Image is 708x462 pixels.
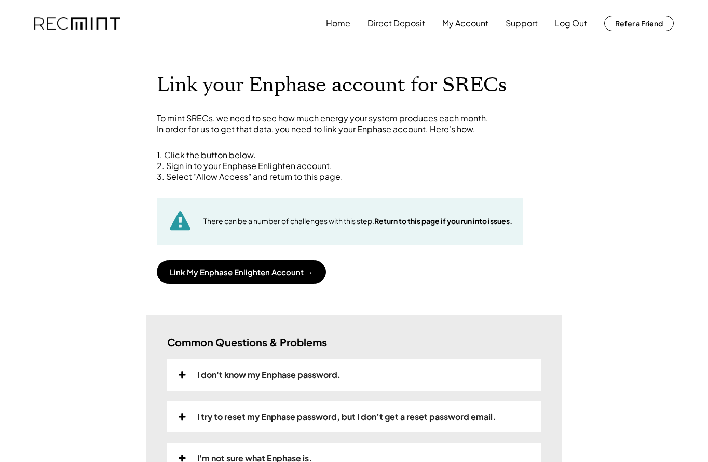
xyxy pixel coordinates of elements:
[34,17,120,30] img: recmint-logotype%403x.png
[197,412,496,423] div: I try to reset my Enphase password, but I don’t get a reset password email.
[442,13,488,34] button: My Account
[367,13,425,34] button: Direct Deposit
[157,73,551,97] h1: Link your Enphase account for SRECs
[326,13,350,34] button: Home
[604,16,674,31] button: Refer a Friend
[167,335,327,349] h3: Common Questions & Problems
[555,13,587,34] button: Log Out
[197,370,341,381] div: I don't know my Enphase password.
[157,113,551,135] div: To mint SRECs, we need to see how much energy your system produces each month. In order for us to...
[506,13,538,34] button: Support
[157,150,551,182] div: 1. Click the button below. 2. Sign in to your Enphase Enlighten account. 3. Select "Allow Access"...
[157,260,326,284] button: Link My Enphase Enlighten Account →
[203,216,512,227] div: There can be a number of challenges with this step.
[374,216,512,226] strong: Return to this page if you run into issues.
